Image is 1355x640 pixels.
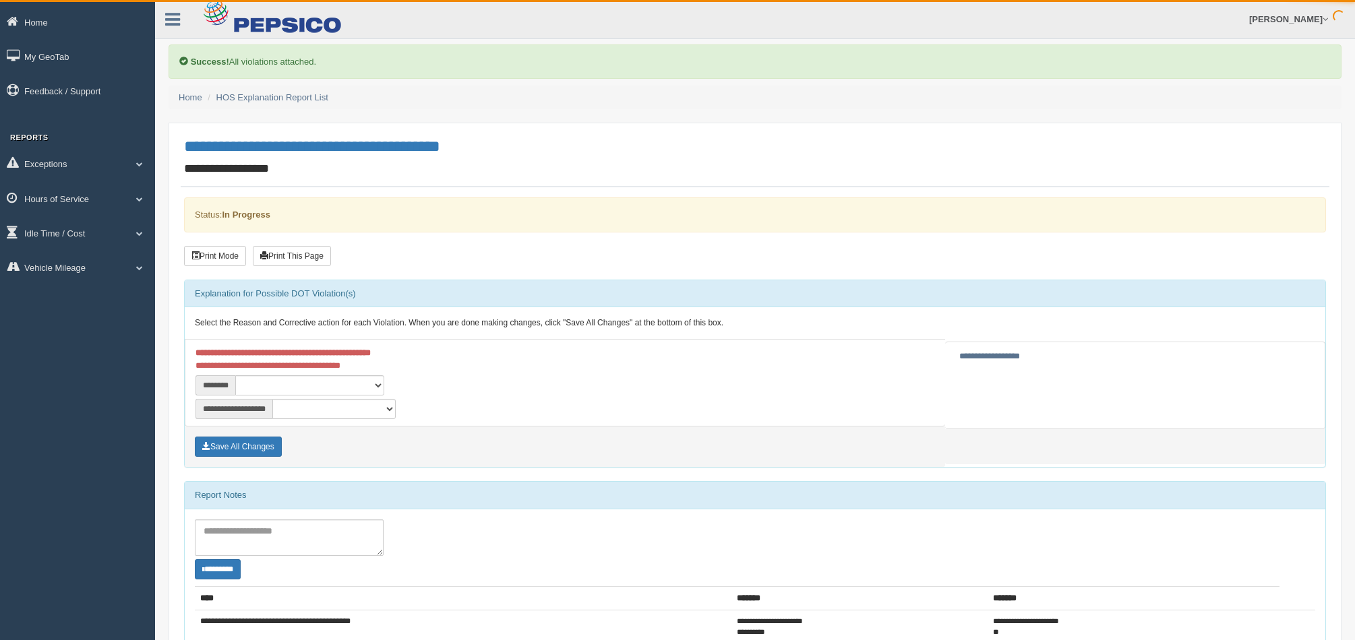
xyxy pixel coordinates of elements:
div: Status: [184,197,1326,232]
button: Print This Page [253,246,331,266]
div: Report Notes [185,482,1325,509]
a: Home [179,92,202,102]
b: Success! [191,57,229,67]
div: All violations attached. [169,44,1342,79]
strong: In Progress [222,210,270,220]
button: Change Filter Options [195,559,241,579]
button: Save [195,437,282,457]
a: HOS Explanation Report List [216,92,328,102]
div: Select the Reason and Corrective action for each Violation. When you are done making changes, cli... [185,307,1325,340]
button: Print Mode [184,246,246,266]
div: Explanation for Possible DOT Violation(s) [185,280,1325,307]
